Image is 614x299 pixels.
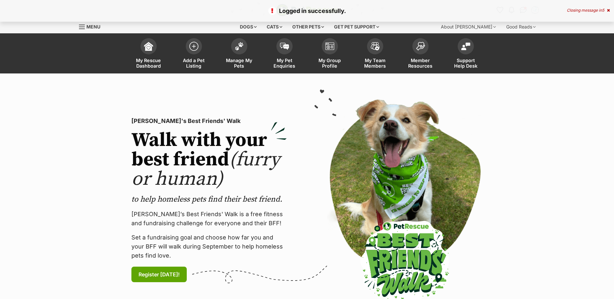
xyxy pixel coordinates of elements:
[217,35,262,73] a: Manage My Pets
[329,20,384,33] div: Get pet support
[451,58,480,69] span: Support Help Desk
[361,58,390,69] span: My Team Members
[144,42,153,51] img: dashboard-icon-eb2f2d2d3e046f16d808141f083e7271f6b2e854fb5c12c21221c1fb7104beca.svg
[189,42,198,51] img: add-pet-listing-icon-0afa8454b4691262ce3f59096e99ab1cd57d4a30225e0717b998d2c9b9846f56.svg
[280,43,289,50] img: pet-enquiries-icon-7e3ad2cf08bfb03b45e93fb7055b45f3efa6380592205ae92323e6603595dc1f.svg
[325,42,334,50] img: group-profile-icon-3fa3cf56718a62981997c0bc7e787c4b2cf8bcc04b72c1350f741eb67cf2f40e.svg
[79,20,105,32] a: Menu
[131,267,187,282] a: Register [DATE]!
[131,148,280,191] span: (furry or human)
[352,35,398,73] a: My Team Members
[134,58,163,69] span: My Rescue Dashboard
[406,58,435,69] span: Member Resources
[225,58,254,69] span: Manage My Pets
[139,271,180,278] span: Register [DATE]!
[398,35,443,73] a: Member Resources
[262,20,287,33] div: Cats
[131,233,287,260] p: Set a fundraising goal and choose how far you and your BFF will walk during September to help hom...
[371,42,380,50] img: team-members-icon-5396bd8760b3fe7c0b43da4ab00e1e3bb1a5d9ba89233759b79545d2d3fc5d0d.svg
[315,58,344,69] span: My Group Profile
[436,20,500,33] div: About [PERSON_NAME]
[131,131,287,189] h2: Walk with your best friend
[86,24,100,29] span: Menu
[270,58,299,69] span: My Pet Enquiries
[131,116,287,126] p: [PERSON_NAME]'s Best Friends' Walk
[461,42,470,50] img: help-desk-icon-fdf02630f3aa405de69fd3d07c3f3aa587a6932b1a1747fa1d2bba05be0121f9.svg
[235,42,244,50] img: manage-my-pets-icon-02211641906a0b7f246fdf0571729dbe1e7629f14944591b6c1af311fb30b64b.svg
[416,42,425,50] img: member-resources-icon-8e73f808a243e03378d46382f2149f9095a855e16c252ad45f914b54edf8863c.svg
[235,20,261,33] div: Dogs
[502,20,540,33] div: Good Reads
[131,210,287,228] p: [PERSON_NAME]’s Best Friends' Walk is a free fitness and fundraising challenge for everyone and t...
[307,35,352,73] a: My Group Profile
[171,35,217,73] a: Add a Pet Listing
[262,35,307,73] a: My Pet Enquiries
[179,58,208,69] span: Add a Pet Listing
[131,194,287,205] p: to help homeless pets find their best friend.
[443,35,488,73] a: Support Help Desk
[288,20,329,33] div: Other pets
[126,35,171,73] a: My Rescue Dashboard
